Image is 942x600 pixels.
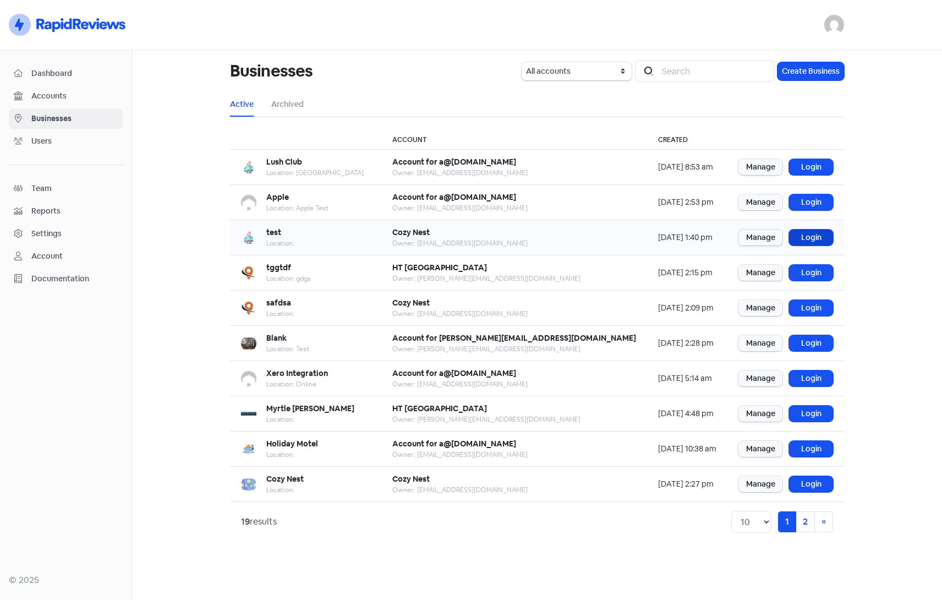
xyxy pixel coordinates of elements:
[392,309,528,319] div: Owner: [EMAIL_ADDRESS][DOMAIN_NAME]
[392,485,528,495] div: Owner: [EMAIL_ADDRESS][DOMAIN_NAME]
[241,441,256,457] img: 281c9bf5-4b49-42ad-b728-bb7c306204f3-250x250.png
[789,230,833,246] a: Login
[9,269,123,289] a: Documentation
[241,195,256,210] img: default-business-250x250.png
[392,238,528,248] div: Owner: [EMAIL_ADDRESS][DOMAIN_NAME]
[738,441,782,457] a: Manage
[658,408,716,419] div: [DATE] 4:48 pm
[241,160,256,175] img: a9134d71-d7b9-4dd0-9c8b-adb577f7260e-250x250.png
[9,201,123,221] a: Reports
[9,178,123,199] a: Team
[241,301,256,316] img: 250f6b1f-5c86-4ad0-8663-a911198c802c-250x250.png
[266,203,328,213] div: Location: Apple Test
[9,86,123,106] a: Accounts
[658,267,716,279] div: [DATE] 2:15 pm
[392,274,580,283] div: Owner: [PERSON_NAME][EMAIL_ADDRESS][DOMAIN_NAME]
[392,263,487,272] b: HT [GEOGRAPHIC_DATA]
[31,90,118,102] span: Accounts
[738,406,782,422] a: Manage
[9,574,123,587] div: © 2025
[31,273,118,285] span: Documentation
[821,516,826,527] span: »
[789,476,833,492] a: Login
[658,232,716,243] div: [DATE] 1:40 pm
[658,443,716,455] div: [DATE] 10:38 am
[266,450,318,460] div: Location:
[392,227,430,237] b: Cozy Nest
[266,263,291,272] b: tggtdf
[241,515,277,528] div: results
[647,130,727,150] th: Created
[738,265,782,281] a: Manage
[658,478,716,490] div: [DATE] 2:27 pm
[266,439,318,449] b: Holiday Motel
[658,161,716,173] div: [DATE] 8:53 am
[392,203,528,213] div: Owner: [EMAIL_ADDRESS][DOMAIN_NAME]
[31,113,118,124] span: Businesses
[814,511,833,532] a: Next
[241,477,256,492] img: f49783e4-e7f1-4c06-825f-83f051c68e92-250x250.png
[796,511,815,532] a: 2
[778,511,796,532] a: 1
[392,368,516,378] b: Account for a@[DOMAIN_NAME]
[392,474,430,484] b: Cozy Nest
[789,194,833,210] a: Login
[271,99,304,110] a: Archived
[789,335,833,351] a: Login
[266,298,291,308] b: safdsa
[9,246,123,266] a: Account
[738,230,782,246] a: Manage
[392,298,430,308] b: Cozy Nest
[392,439,516,449] b: Account for a@[DOMAIN_NAME]
[392,450,528,460] div: Owner: [EMAIL_ADDRESS][DOMAIN_NAME]
[266,157,302,167] b: Lush Club
[266,474,304,484] b: Cozy Nest
[9,223,123,244] a: Settings
[266,414,354,424] div: Location:
[658,337,716,349] div: [DATE] 2:28 pm
[266,485,304,495] div: Location:
[738,370,782,386] a: Manage
[266,333,287,343] b: Blank
[241,265,256,281] img: 8b19b54f-1974-4274-8481-c6133c5edc1c-250x250.png
[266,403,354,413] b: Myrtle [PERSON_NAME]
[241,371,256,386] img: default-business-250x250.png
[266,379,328,389] div: Location: Online
[655,60,774,82] input: Search
[266,274,311,283] div: Location: gdgs
[266,238,294,248] div: Location:
[266,192,289,202] b: Apple
[738,194,782,210] a: Manage
[31,135,118,147] span: Users
[241,230,256,246] img: 71c873e4-95c5-4bfb-8274-e1f1496bcdb3-250x250.png
[789,159,833,175] a: Login
[266,344,309,354] div: Location: Test
[230,99,254,110] a: Active
[266,227,281,237] b: test
[31,228,62,239] div: Settings
[392,192,516,202] b: Account for a@[DOMAIN_NAME]
[392,344,636,354] div: Owner: [PERSON_NAME][EMAIL_ADDRESS][DOMAIN_NAME]
[658,373,716,384] div: [DATE] 5:14 am
[392,168,528,178] div: Owner: [EMAIL_ADDRESS][DOMAIN_NAME]
[789,441,833,457] a: Login
[658,302,716,314] div: [DATE] 2:09 pm
[392,333,636,343] b: Account for [PERSON_NAME][EMAIL_ADDRESS][DOMAIN_NAME]
[230,53,313,89] h1: Businesses
[789,300,833,316] a: Login
[392,157,516,167] b: Account for a@[DOMAIN_NAME]
[9,108,123,129] a: Businesses
[9,63,123,84] a: Dashboard
[738,335,782,351] a: Manage
[266,368,328,378] b: Xero Integration
[738,476,782,492] a: Manage
[266,309,294,319] div: Location:
[392,403,487,413] b: HT [GEOGRAPHIC_DATA]
[789,406,833,422] a: Login
[392,379,528,389] div: Owner: [EMAIL_ADDRESS][DOMAIN_NAME]
[658,197,716,208] div: [DATE] 2:53 pm
[381,130,647,150] th: Account
[789,370,833,386] a: Login
[31,68,118,79] span: Dashboard
[777,62,844,80] button: Create Business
